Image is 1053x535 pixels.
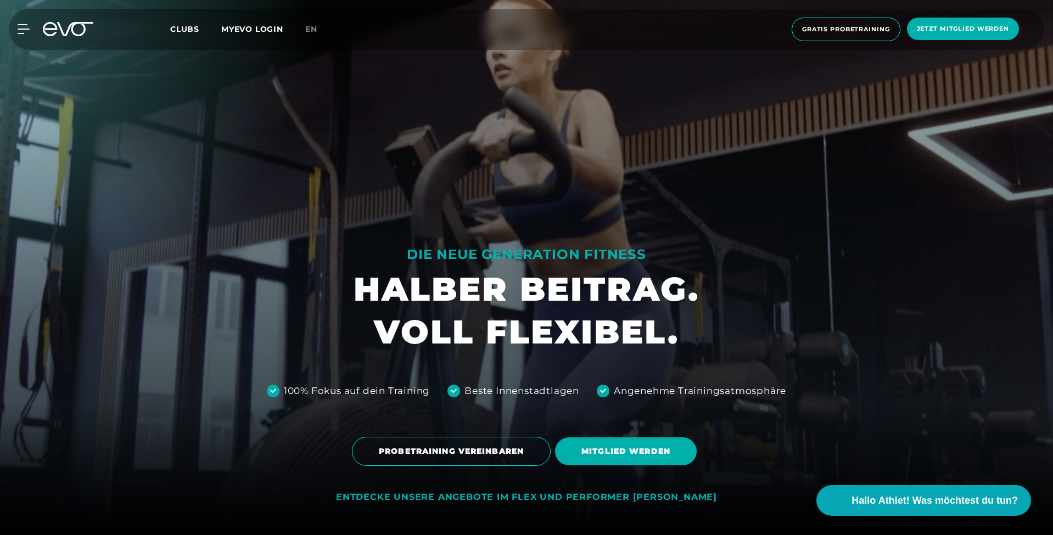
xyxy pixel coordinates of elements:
a: en [305,23,331,36]
span: MITGLIED WERDEN [581,446,670,457]
span: Gratis Probetraining [802,25,890,34]
h1: HALBER BEITRAG. VOLL FLEXIBEL. [354,268,699,353]
a: MYEVO LOGIN [221,24,283,34]
a: PROBETRAINING VEREINBAREN [352,429,555,474]
span: en [305,24,317,34]
div: DIE NEUE GENERATION FITNESS [354,246,699,263]
button: Hallo Athlet! Was möchtest du tun? [816,485,1031,516]
div: Angenehme Trainingsatmosphäre [614,384,786,398]
a: MITGLIED WERDEN [555,429,701,474]
span: PROBETRAINING VEREINBAREN [379,446,524,457]
div: 100% Fokus auf dein Training [284,384,430,398]
a: Jetzt Mitglied werden [904,18,1022,41]
div: ENTDECKE UNSERE ANGEBOTE IM FLEX UND PERFORMER [PERSON_NAME] [336,492,717,503]
a: Clubs [170,24,221,34]
span: Hallo Athlet! Was möchtest du tun? [852,493,1018,508]
span: Jetzt Mitglied werden [917,24,1009,33]
a: Gratis Probetraining [788,18,904,41]
span: Clubs [170,24,199,34]
div: Beste Innenstadtlagen [464,384,579,398]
